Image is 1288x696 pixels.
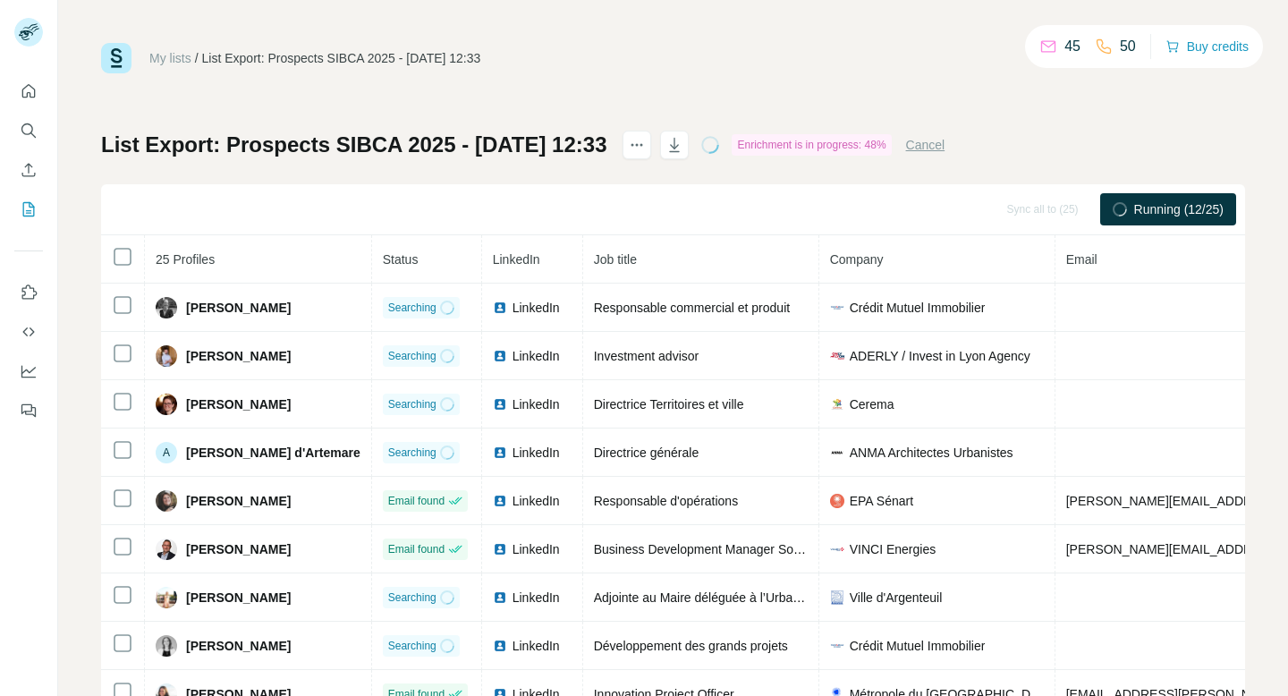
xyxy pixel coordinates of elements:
span: ANMA Architectes Urbanistes [850,444,1013,462]
img: company-logo [830,397,844,412]
img: LinkedIn logo [493,397,507,412]
button: Cancel [906,136,945,154]
button: Enrich CSV [14,154,43,186]
button: My lists [14,193,43,225]
span: [PERSON_NAME] d'Artemare [186,444,360,462]
img: LinkedIn logo [493,639,507,653]
div: A [156,442,177,463]
span: [PERSON_NAME] [186,589,291,607]
span: Email found [388,493,445,509]
span: LinkedIn [513,492,560,510]
span: Email found [388,541,445,557]
img: Avatar [156,297,177,318]
span: Company [830,252,884,267]
span: Email [1066,252,1097,267]
span: LinkedIn [513,589,560,607]
li: / [195,49,199,67]
img: company-logo [830,639,844,653]
span: Searching [388,348,436,364]
span: LinkedIn [513,395,560,413]
span: Searching [388,396,436,412]
a: My lists [149,51,191,65]
div: List Export: Prospects SIBCA 2025 - [DATE] 12:33 [202,49,481,67]
button: Quick start [14,75,43,107]
span: [PERSON_NAME] [186,492,291,510]
div: Enrichment is in progress: 48% [732,134,891,156]
span: Searching [388,638,436,654]
span: Adjointe au Maire déléguée à l’Urbanisme, à l’Aménagement et aux Projets Urbains [594,590,1057,605]
span: LinkedIn [513,347,560,365]
img: company-logo [830,349,844,363]
img: company-logo [830,494,844,508]
img: LinkedIn logo [493,301,507,315]
span: Directrice générale [594,446,699,460]
img: Surfe Logo [101,43,131,73]
span: [PERSON_NAME] [186,299,291,317]
span: Responsable d'opérations [594,494,738,508]
span: Job title [594,252,637,267]
span: Searching [388,300,436,316]
span: LinkedIn [513,540,560,558]
img: company-logo [830,542,844,556]
img: Avatar [156,587,177,608]
span: Searching [388,590,436,606]
span: LinkedIn [513,637,560,655]
span: 25 Profiles [156,252,215,267]
span: ADERLY / Invest in Lyon Agency [850,347,1030,365]
button: Use Surfe on LinkedIn [14,276,43,309]
span: [PERSON_NAME] [186,347,291,365]
img: company-logo [830,301,844,315]
span: EPA Sénart [850,492,913,510]
img: company-logo [830,446,844,460]
span: [PERSON_NAME] [186,540,291,558]
span: Crédit Mutuel Immobilier [850,299,986,317]
span: Searching [388,445,436,461]
span: Crédit Mutuel Immobilier [850,637,986,655]
img: Avatar [156,345,177,367]
button: Buy credits [1165,34,1249,59]
img: LinkedIn logo [493,349,507,363]
img: LinkedIn logo [493,542,507,556]
button: actions [623,131,651,159]
img: Avatar [156,539,177,560]
img: Avatar [156,490,177,512]
span: LinkedIn [493,252,540,267]
span: Développement des grands projets [594,639,788,653]
button: Dashboard [14,355,43,387]
img: LinkedIn logo [493,446,507,460]
button: Feedback [14,395,43,427]
span: LinkedIn [513,444,560,462]
span: Business Development Manager South [594,542,811,556]
button: Search [14,115,43,147]
span: Directrice Territoires et ville [594,397,744,412]
img: LinkedIn logo [493,494,507,508]
span: [PERSON_NAME] [186,395,291,413]
h1: List Export: Prospects SIBCA 2025 - [DATE] 12:33 [101,131,606,159]
span: VINCI Energies [850,540,936,558]
span: Responsable commercial et produit [594,301,790,315]
p: 45 [1064,36,1080,57]
img: LinkedIn logo [493,590,507,605]
span: Running (12/25) [1134,200,1224,218]
span: Ville d'Argenteuil [850,589,943,607]
span: LinkedIn [513,299,560,317]
img: Avatar [156,394,177,415]
button: Use Surfe API [14,316,43,348]
img: Avatar [156,635,177,657]
img: company-logo [830,590,844,605]
span: Investment advisor [594,349,699,363]
span: Cerema [850,395,894,413]
span: Status [383,252,419,267]
span: [PERSON_NAME] [186,637,291,655]
p: 50 [1120,36,1136,57]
